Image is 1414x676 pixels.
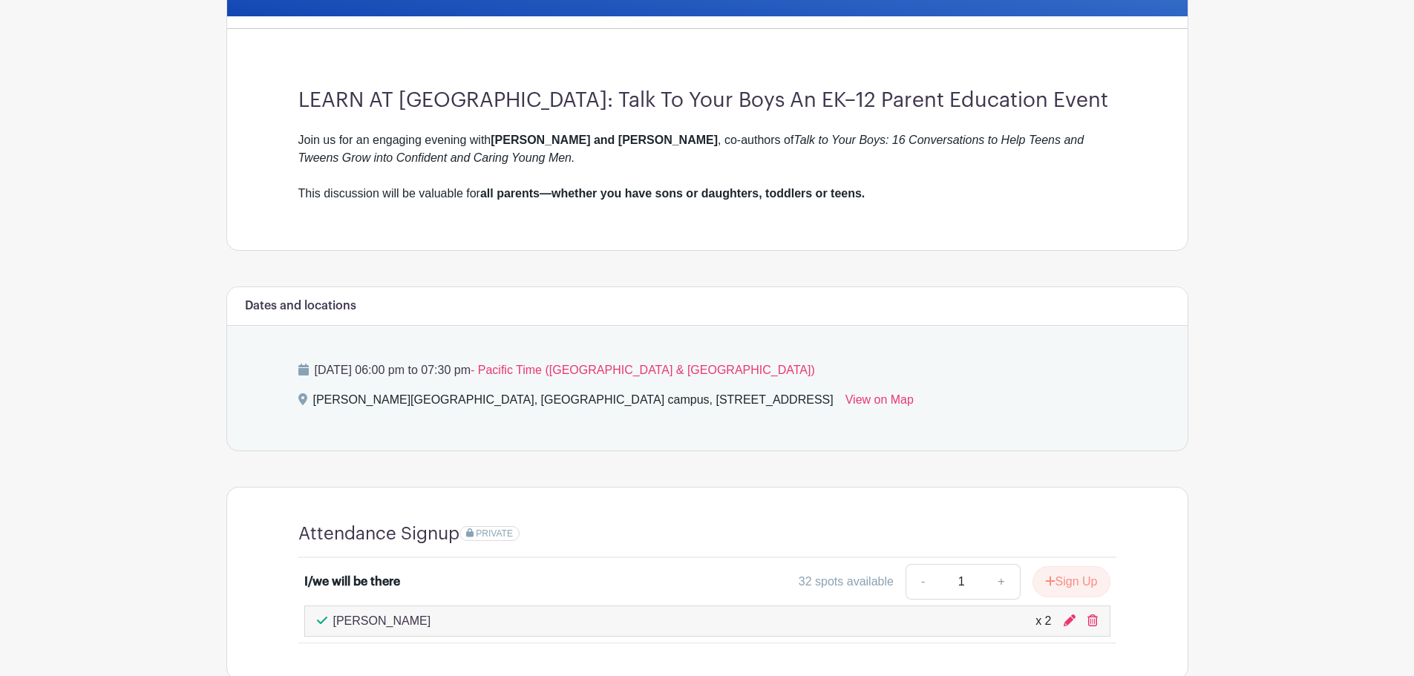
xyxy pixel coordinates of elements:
[298,131,1116,185] div: Join us for an engaging evening with , co-authors of
[1035,612,1051,630] div: x 2
[333,612,431,630] p: [PERSON_NAME]
[298,134,1084,164] em: Talk to Your Boys: 16 Conversations to Help Teens and Tweens Grow into Confident and Caring Young...
[298,185,1116,203] div: This discussion will be valuable for
[845,391,914,415] a: View on Map
[983,564,1020,600] a: +
[799,573,894,591] div: 32 spots available
[1032,566,1110,597] button: Sign Up
[298,523,459,545] h4: Attendance Signup
[313,391,834,415] div: [PERSON_NAME][GEOGRAPHIC_DATA], [GEOGRAPHIC_DATA] campus, [STREET_ADDRESS]
[245,299,356,313] h6: Dates and locations
[298,88,1116,114] h3: LEARN AT [GEOGRAPHIC_DATA]: Talk To Your Boys An EK–12 Parent Education Event
[480,187,865,200] strong: all parents—whether you have sons or daughters, toddlers or teens.
[304,573,400,591] div: I/we will be there
[491,134,718,146] strong: [PERSON_NAME] and [PERSON_NAME]
[906,564,940,600] a: -
[471,364,815,376] span: - Pacific Time ([GEOGRAPHIC_DATA] & [GEOGRAPHIC_DATA])
[476,528,513,539] span: PRIVATE
[298,361,1116,379] p: [DATE] 06:00 pm to 07:30 pm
